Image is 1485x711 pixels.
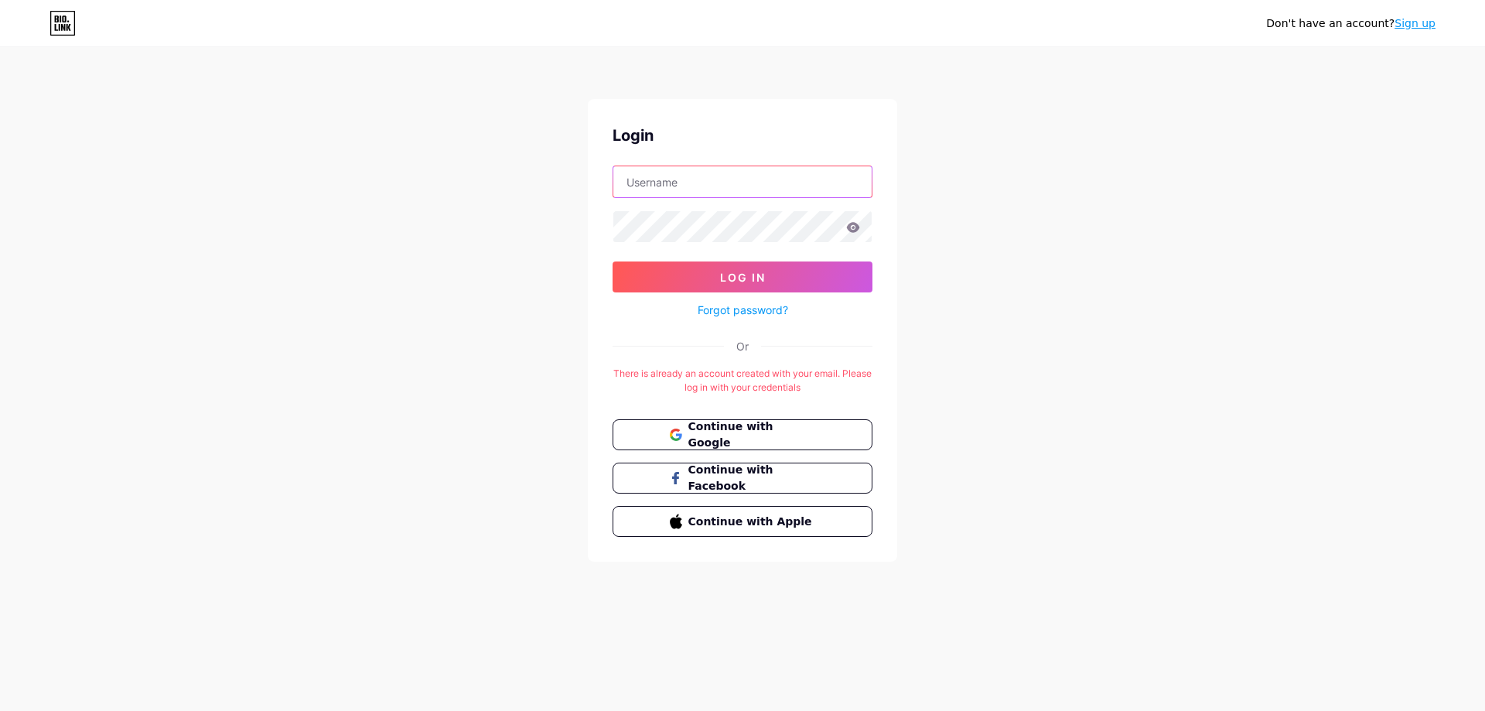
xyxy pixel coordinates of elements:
[688,462,816,494] span: Continue with Facebook
[1395,17,1435,29] a: Sign up
[720,271,766,284] span: Log In
[613,506,872,537] button: Continue with Apple
[613,166,872,197] input: Username
[613,367,872,395] div: There is already an account created with your email. Please log in with your credentials
[613,463,872,494] button: Continue with Facebook
[688,419,816,451] span: Continue with Google
[736,338,749,354] div: Or
[613,124,872,147] div: Login
[1266,15,1435,32] div: Don't have an account?
[613,261,872,292] button: Log In
[613,419,872,450] button: Continue with Google
[688,514,816,530] span: Continue with Apple
[698,302,788,318] a: Forgot password?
